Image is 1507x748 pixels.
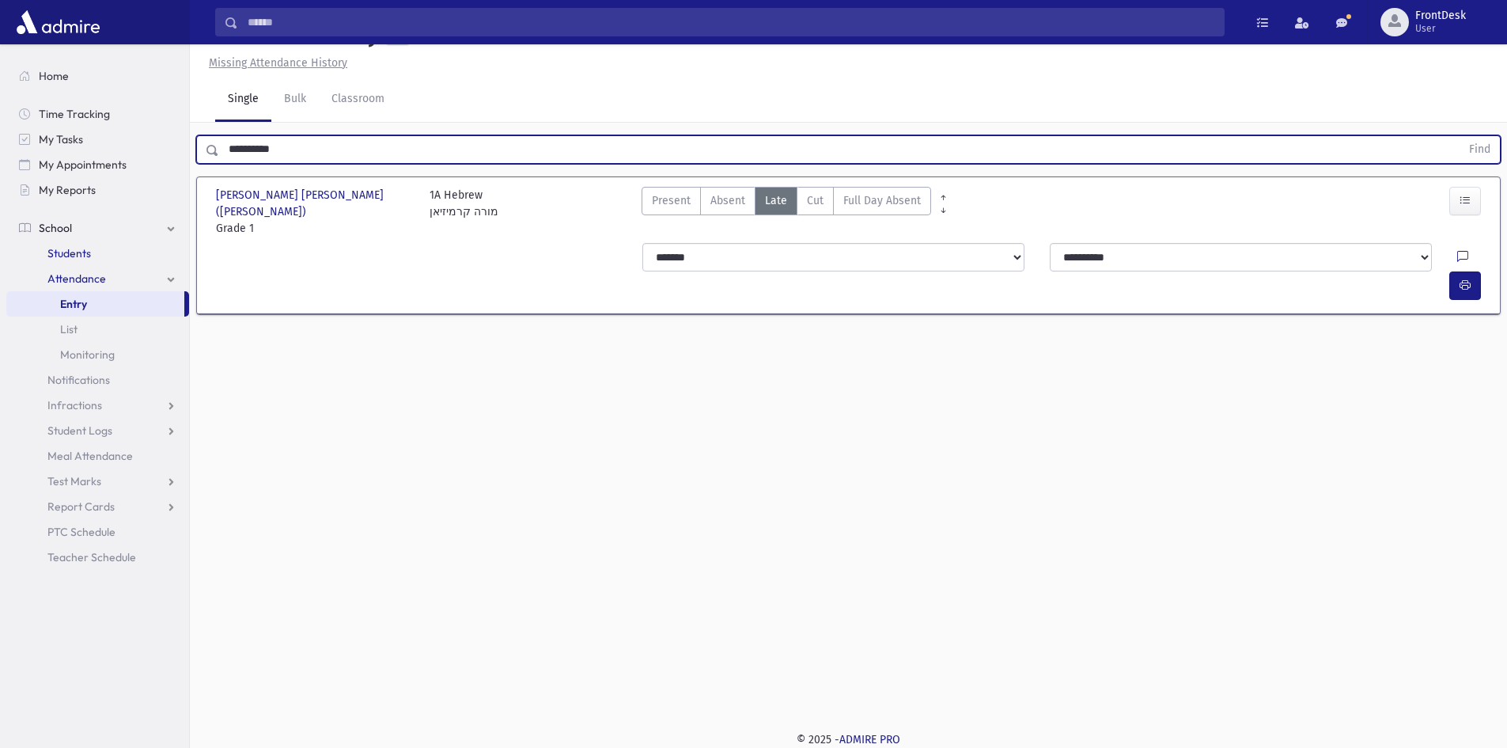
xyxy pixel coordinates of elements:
a: Infractions [6,393,189,418]
span: [PERSON_NAME] [PERSON_NAME] ([PERSON_NAME]) [216,187,414,220]
a: Missing Attendance History [203,56,347,70]
div: 1A Hebrew מורה קרמיזיאן [430,187,498,237]
span: List [60,322,78,336]
span: Teacher Schedule [47,550,136,564]
div: © 2025 - [215,731,1482,748]
a: Notifications [6,367,189,393]
div: AttTypes [642,187,931,237]
a: Student Logs [6,418,189,443]
span: Monitoring [60,347,115,362]
span: Present [652,192,691,209]
a: Students [6,241,189,266]
a: Test Marks [6,469,189,494]
a: Home [6,63,189,89]
span: Meal Attendance [47,449,133,463]
a: My Tasks [6,127,189,152]
span: My Appointments [39,158,127,172]
a: Single [215,78,271,122]
span: Student Logs [47,423,112,438]
span: Test Marks [47,474,101,488]
a: Meal Attendance [6,443,189,469]
span: User [1415,22,1466,35]
a: Classroom [319,78,397,122]
input: Search [238,8,1224,36]
span: Home [39,69,69,83]
a: School [6,215,189,241]
span: Cut [807,192,824,209]
a: Report Cards [6,494,189,519]
span: My Reports [39,183,96,197]
a: Monitoring [6,342,189,367]
span: Grade 1 [216,220,414,237]
a: My Appointments [6,152,189,177]
a: Attendance [6,266,189,291]
a: Bulk [271,78,319,122]
span: Report Cards [47,499,115,514]
a: Time Tracking [6,101,189,127]
u: Missing Attendance History [209,56,347,70]
span: Time Tracking [39,107,110,121]
span: Absent [710,192,745,209]
span: Entry [60,297,87,311]
a: PTC Schedule [6,519,189,545]
span: Full Day Absent [843,192,921,209]
span: Late [765,192,787,209]
span: Attendance [47,271,106,286]
span: My Tasks [39,132,83,146]
span: Students [47,246,91,260]
a: Teacher Schedule [6,545,189,570]
span: Notifications [47,373,110,387]
span: School [39,221,72,235]
a: My Reports [6,177,189,203]
a: List [6,317,189,342]
button: Find [1460,136,1500,163]
span: FrontDesk [1415,9,1466,22]
a: Entry [6,291,184,317]
span: Infractions [47,398,102,412]
img: AdmirePro [13,6,104,38]
span: PTC Schedule [47,525,115,539]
